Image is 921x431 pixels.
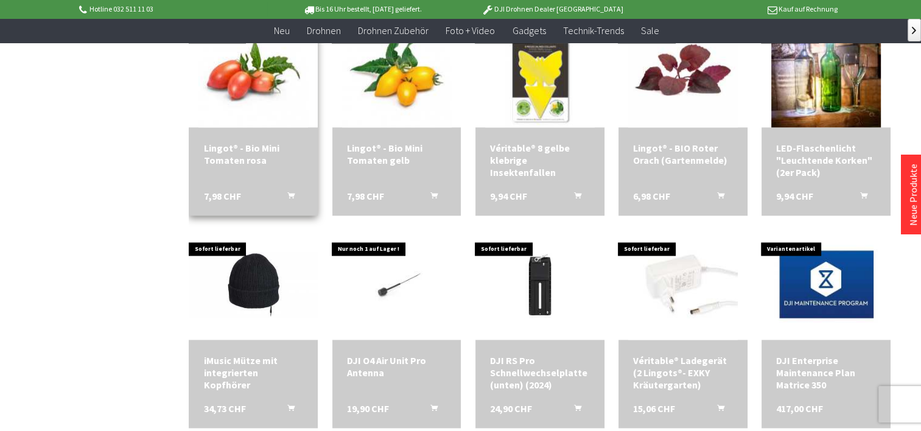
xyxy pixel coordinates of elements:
[559,190,589,206] button: In den Warenkorb
[907,164,919,226] a: Neue Produkte
[912,27,916,34] span: 
[846,190,875,206] button: In den Warenkorb
[203,190,240,202] span: 7,98 CHF
[633,402,675,415] span: 15,06 CHF
[198,18,308,127] img: Lingot® - Bio Mini Tomaten rosa
[776,142,876,178] a: LED-Flaschenlicht "Leuchtende Korken" (2er Pack) 9,94 CHF In den Warenkorb
[485,18,595,127] img: Véritable® 8 gelbe klebrige Insektenfallen
[446,24,495,37] span: Foto + Video
[562,24,623,37] span: Technik-Trends
[203,142,303,166] a: Lingot® - Bio Mini Tomaten rosa 7,98 CHF In den Warenkorb
[503,18,554,43] a: Gadgets
[342,18,452,127] img: Lingot® - Bio Mini Tomaten gelb
[776,402,823,415] span: 417,00 CHF
[490,142,590,178] a: Véritable® 8 gelbe klebrige Insektenfallen 9,94 CHF In den Warenkorb
[475,242,604,328] img: DJI RS Pro Schnellwechselplatte (unten) (2024)
[347,402,389,415] span: 19,90 CHF
[358,24,429,37] span: Drohnen Zubehör
[203,402,245,415] span: 34,73 CHF
[628,230,738,340] img: Véritable® Ladegerät (2 Lingots®- EXKY Kräutergarten)
[633,354,733,391] a: Véritable® Ladegerät (2 Lingots®- EXKY Kräutergarten) 15,06 CHF In den Warenkorb
[273,190,302,206] button: In den Warenkorb
[633,190,670,202] span: 6,98 CHF
[490,354,590,391] div: DJI RS Pro Schnellwechselplatte (unten) (2024)
[776,354,876,391] a: DJI Enterprise Maintenance Plan Matrice 350 417,00 CHF
[347,354,447,379] div: DJI O4 Air Unit Pro Antenna
[416,190,445,206] button: In den Warenkorb
[265,18,298,43] a: Neu
[633,354,733,391] div: Véritable® Ladegerät (2 Lingots®- EXKY Kräutergarten)
[490,402,532,415] span: 24,90 CHF
[347,190,384,202] span: 7,98 CHF
[267,2,457,16] p: Bis 16 Uhr bestellt, [DATE] geliefert.
[512,24,545,37] span: Gadgets
[274,24,290,37] span: Neu
[490,142,590,178] div: Véritable® 8 gelbe klebrige Insektenfallen
[416,402,445,418] button: In den Warenkorb
[771,18,881,127] img: LED-Flaschenlicht "Leuchtende Korken" (2er Pack)
[554,18,632,43] a: Technik-Trends
[628,18,738,127] img: Lingot® - BIO Roter Orach (Gartenmelde)
[490,190,527,202] span: 9,94 CHF
[347,142,447,166] a: Lingot® - Bio Mini Tomaten gelb 7,98 CHF In den Warenkorb
[298,18,349,43] a: Drohnen
[332,236,461,333] img: DJI O4 Air Unit Pro Antenna
[632,18,667,43] a: Sale
[273,402,302,418] button: In den Warenkorb
[633,142,733,166] div: Lingot® - BIO Roter Orach (Gartenmelde)
[633,142,733,166] a: Lingot® - BIO Roter Orach (Gartenmelde) 6,98 CHF In den Warenkorb
[490,354,590,391] a: DJI RS Pro Schnellwechselplatte (unten) (2024) 24,90 CHF In den Warenkorb
[648,2,838,16] p: Kauf auf Rechnung
[437,18,503,43] a: Foto + Video
[702,190,732,206] button: In den Warenkorb
[203,142,303,166] div: Lingot® - Bio Mini Tomaten rosa
[776,142,876,178] div: LED-Flaschenlicht "Leuchtende Korken" (2er Pack)
[77,2,267,16] p: Hotline 032 511 11 03
[702,402,732,418] button: In den Warenkorb
[776,190,813,202] span: 9,94 CHF
[457,2,647,16] p: DJI Drohnen Dealer [GEOGRAPHIC_DATA]
[347,354,447,379] a: DJI O4 Air Unit Pro Antenna 19,90 CHF In den Warenkorb
[203,354,303,391] a: iMusic Mütze mit integrierten Kopfhörer 34,73 CHF In den Warenkorb
[189,252,318,317] img: iMusic Mütze mit integrierten Kopfhörer
[347,142,447,166] div: Lingot® - Bio Mini Tomaten gelb
[762,236,891,333] img: DJI Enterprise Maintenance Plan Matrice 350
[776,354,876,391] div: DJI Enterprise Maintenance Plan Matrice 350
[559,402,589,418] button: In den Warenkorb
[349,18,437,43] a: Drohnen Zubehör
[203,354,303,391] div: iMusic Mütze mit integrierten Kopfhörer
[307,24,341,37] span: Drohnen
[640,24,659,37] span: Sale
